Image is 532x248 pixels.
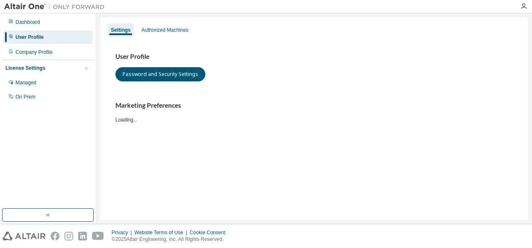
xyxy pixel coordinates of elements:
img: facebook.svg [51,232,59,240]
button: Password and Security Settings [115,67,205,81]
div: Privacy [112,229,134,236]
img: instagram.svg [64,232,73,240]
h3: User Profile [115,53,513,61]
div: License Settings [5,65,45,71]
div: Cookie Consent [189,229,230,236]
div: Managed [15,79,36,86]
div: Dashboard [15,19,40,25]
img: linkedin.svg [78,232,87,240]
p: © 2025 Altair Engineering, Inc. All Rights Reserved. [112,236,230,243]
h3: Marketing Preferences [115,101,513,110]
div: On Prem [15,94,36,100]
img: Altair One [4,3,109,11]
div: Loading... [115,101,513,123]
div: Website Terms of Use [134,229,189,236]
img: altair_logo.svg [3,232,46,240]
div: User Profile [15,34,43,40]
img: youtube.svg [92,232,104,240]
div: Settings [111,27,130,33]
div: Authorized Machines [141,27,188,33]
div: Company Profile [15,49,53,56]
